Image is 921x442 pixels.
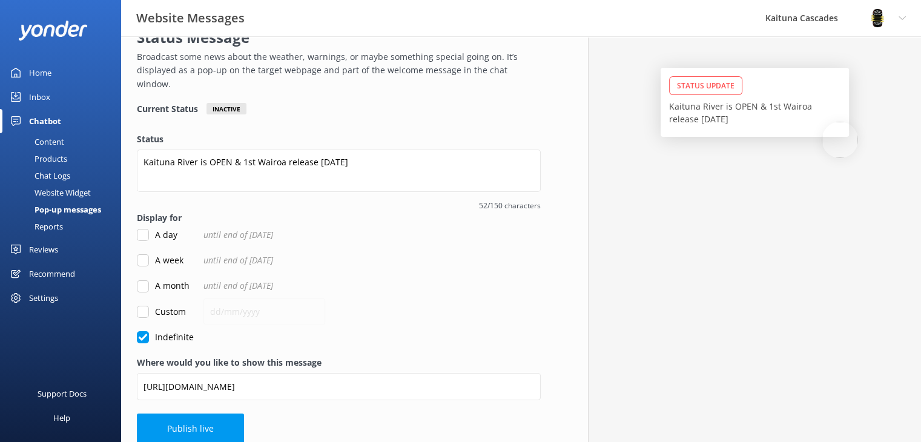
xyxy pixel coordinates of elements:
div: Help [53,406,70,430]
div: Settings [29,286,58,310]
label: Custom [137,305,186,318]
a: Products [7,150,121,167]
h4: Current Status [137,103,198,114]
span: until end of [DATE] [203,254,273,267]
div: Home [29,61,51,85]
div: Products [7,150,67,167]
a: Chat Logs [7,167,121,184]
input: dd/mm/yyyy [203,298,325,325]
div: Reports [7,218,63,235]
div: Reviews [29,237,58,262]
div: Pop-up messages [7,201,101,218]
a: Content [7,133,121,150]
p: Broadcast some news about the weather, warnings, or maybe something special going on. It’s displa... [137,50,535,91]
label: A month [137,279,190,292]
span: until end of [DATE] [203,279,273,292]
div: Support Docs [38,381,87,406]
img: 802-1755650174.png [868,9,886,27]
label: Status [137,133,541,146]
span: 52/150 characters [137,200,541,211]
h3: Website Messages [136,8,245,28]
h2: Status Message [137,26,535,49]
label: A day [137,228,177,242]
input: https://www.example.com/page [137,373,541,400]
a: Reports [7,218,121,235]
div: Inactive [206,103,246,114]
textarea: Kaituna River is OPEN & 1st Wairoa release [DATE] [137,150,541,192]
label: Display for [137,211,541,225]
div: Chat Logs [7,167,70,184]
div: Chatbot [29,109,61,133]
label: Where would you like to show this message [137,356,541,369]
label: Indefinite [137,331,194,344]
div: Inbox [29,85,50,109]
div: Status Update [669,76,742,95]
span: until end of [DATE] [203,228,273,242]
div: Website Widget [7,184,91,201]
div: Content [7,133,64,150]
a: Website Widget [7,184,121,201]
img: yonder-white-logo.png [18,21,88,41]
label: A week [137,254,183,267]
div: Recommend [29,262,75,286]
a: Pop-up messages [7,201,121,218]
p: Kaituna River is OPEN & 1st Wairoa release [DATE] [669,100,840,125]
